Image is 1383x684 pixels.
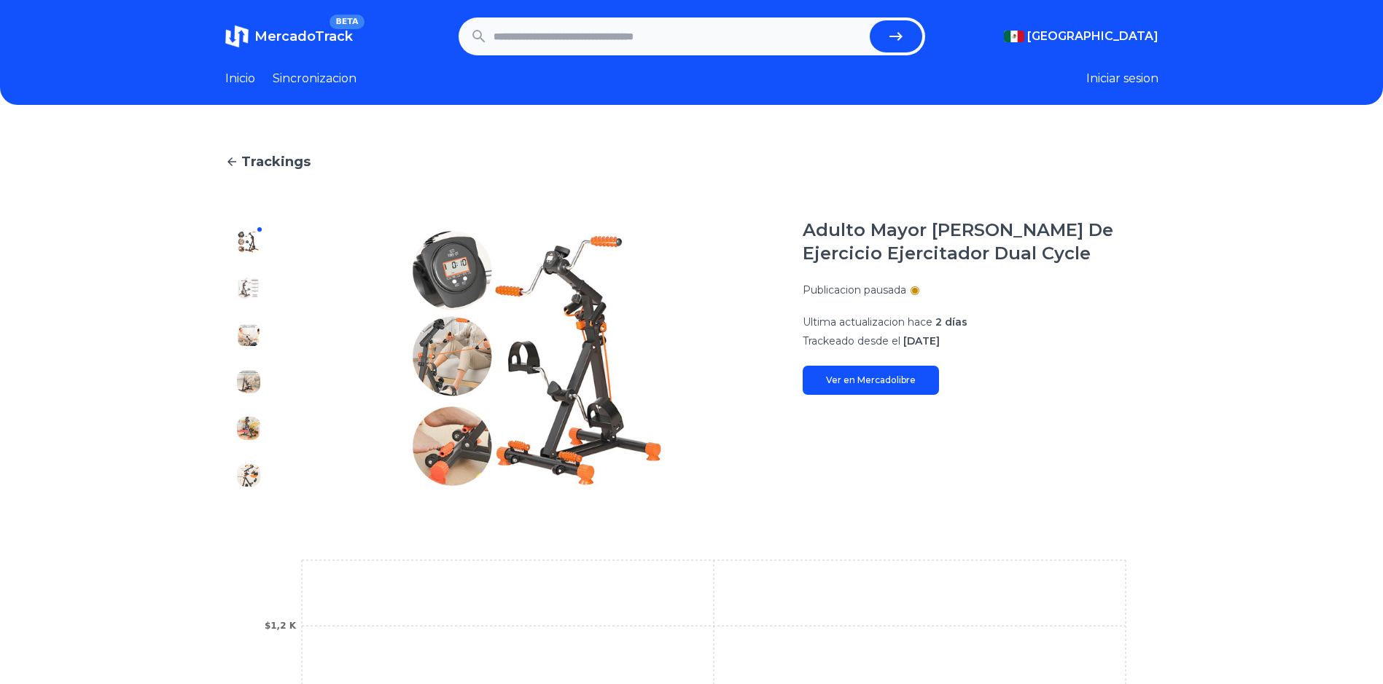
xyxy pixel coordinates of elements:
[225,152,1158,172] a: Trackings
[803,334,900,347] span: Trackeado desde el
[301,219,774,498] img: Adulto Mayor Bicicleta De Ejercicio Ejercitador Dual Cycle
[803,283,906,297] p: Publicacion pausada
[1004,31,1024,42] img: Mexico
[1004,28,1158,45] button: [GEOGRAPHIC_DATA]
[273,70,357,87] a: Sincronizacion
[241,152,311,172] span: Trackings
[237,277,260,300] img: Adulto Mayor Bicicleta De Ejercicio Ejercitador Dual Cycle
[935,315,967,329] span: 2 días
[1086,70,1158,87] button: Iniciar sesion
[237,417,260,440] img: Adulto Mayor Bicicleta De Ejercicio Ejercitador Dual Cycle
[803,366,939,395] a: Ver en Mercadolibre
[225,25,249,48] img: MercadoTrack
[903,334,940,347] span: [DATE]
[225,70,255,87] a: Inicio
[237,463,260,487] img: Adulto Mayor Bicicleta De Ejercicio Ejercitador Dual Cycle
[1027,28,1158,45] span: [GEOGRAPHIC_DATA]
[237,230,260,253] img: Adulto Mayor Bicicleta De Ejercicio Ejercitador Dual Cycle
[803,315,932,329] span: Ultima actualizacion hace
[237,370,260,393] img: Adulto Mayor Bicicleta De Ejercicio Ejercitador Dual Cycle
[330,15,364,29] span: BETA
[237,323,260,347] img: Adulto Mayor Bicicleta De Ejercicio Ejercitador Dual Cycle
[803,219,1158,265] h1: Adulto Mayor [PERSON_NAME] De Ejercicio Ejercitador Dual Cycle
[225,25,353,48] a: MercadoTrackBETA
[254,28,353,44] span: MercadoTrack
[264,621,296,631] tspan: $1,2 K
